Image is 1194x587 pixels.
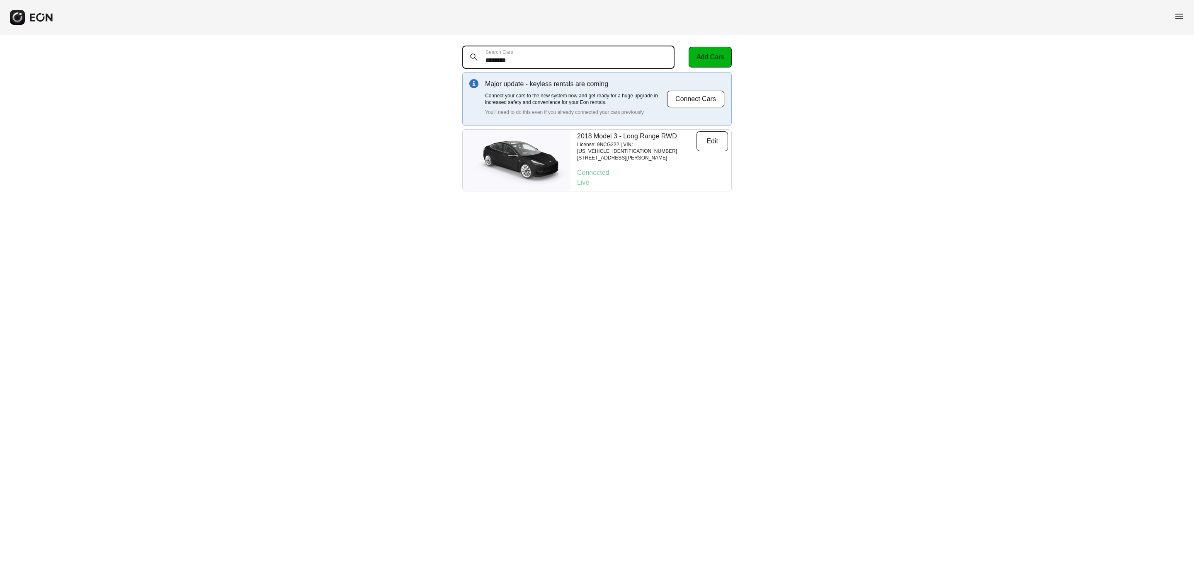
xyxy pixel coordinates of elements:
[1174,11,1184,21] span: menu
[577,155,696,161] p: [STREET_ADDRESS][PERSON_NAME]
[463,133,570,187] img: car
[577,168,728,178] p: Connected
[667,90,725,108] button: Connect Cars
[689,47,732,68] button: Add Cars
[485,109,667,116] p: You'll need to do this even if you already connected your cars previously.
[485,49,513,56] label: Search Cars
[577,178,728,188] p: Live
[485,92,667,106] p: Connect your cars to the new system now and get ready for a huge upgrade in increased safety and ...
[696,131,728,151] button: Edit
[469,79,478,88] img: info
[577,131,696,141] p: 2018 Model 3 - Long Range RWD
[577,141,696,155] p: License: 9NCG222 | VIN: [US_VEHICLE_IDENTIFICATION_NUMBER]
[485,79,667,89] p: Major update - keyless rentals are coming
